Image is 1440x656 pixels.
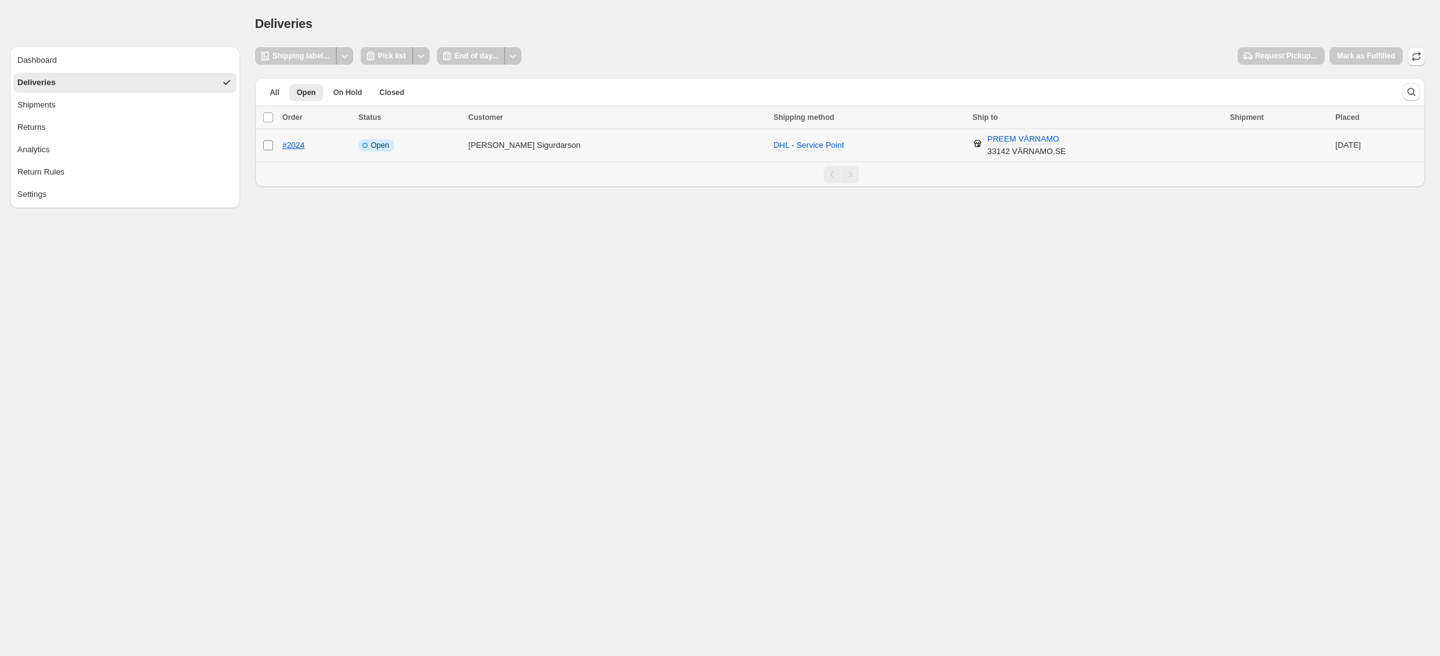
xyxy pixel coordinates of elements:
div: Returns [17,121,46,134]
span: DHL - Service Point [773,140,844,150]
button: Settings [14,184,236,204]
span: Open [371,140,389,150]
span: Order [282,113,303,122]
span: Shipping method [773,113,834,122]
button: Dashboard [14,50,236,70]
time: Wednesday, September 24, 2025 at 6:25:50 PM [1336,140,1361,150]
span: All [270,88,279,98]
nav: Pagination [255,162,1425,187]
span: Status [359,113,382,122]
span: PREEM VÄRNAMO [988,134,1060,145]
span: Shipment [1230,113,1264,122]
div: Return Rules [17,166,65,178]
button: Deliveries [14,73,236,93]
button: DHL - Service Point [766,135,852,155]
button: Search and filter results [1403,83,1420,101]
span: Open [297,88,316,98]
button: Analytics [14,140,236,160]
span: Placed [1336,113,1360,122]
div: Deliveries [17,76,55,89]
button: Returns [14,117,236,137]
div: Shipments [17,99,55,111]
span: Customer [469,113,503,122]
div: Analytics [17,143,50,156]
span: On Hold [333,88,362,98]
a: #2024 [282,140,305,150]
button: Shipments [14,95,236,115]
div: Dashboard [17,54,57,66]
span: Ship to [973,113,998,122]
div: 33142 VÄRNAMO , SE [988,133,1066,158]
td: [PERSON_NAME] Sigurdarson [465,129,770,162]
button: PREEM VÄRNAMO [980,129,1067,149]
span: Closed [379,88,404,98]
span: Deliveries [255,17,313,30]
button: Return Rules [14,162,236,182]
div: Settings [17,188,47,201]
